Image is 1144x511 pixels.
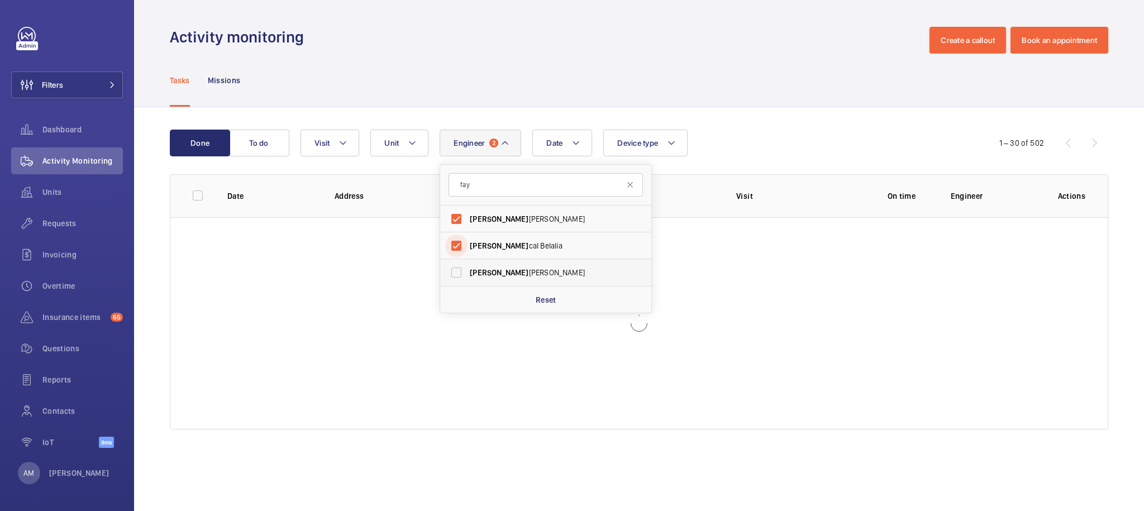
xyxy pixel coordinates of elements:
span: [PERSON_NAME] [470,213,623,225]
p: Reset [536,294,556,305]
span: Contacts [42,405,123,417]
p: Address [335,190,585,202]
p: On time [870,190,933,202]
span: Questions [42,343,123,354]
p: Engineer [951,190,1040,202]
span: [PERSON_NAME] [470,268,528,277]
button: Date [532,130,592,156]
p: Tasks [170,75,190,86]
span: [PERSON_NAME] [470,267,623,278]
span: Activity Monitoring [42,155,123,166]
span: Invoicing [42,249,123,260]
span: IoT [42,437,99,448]
span: 65 [111,313,123,322]
span: Filters [42,79,63,90]
span: Device type [617,139,658,147]
span: Date [546,139,563,147]
button: Filters [11,71,123,98]
span: Unit [384,139,399,147]
h1: Activity monitoring [170,27,311,47]
p: Actions [1058,190,1085,202]
span: Beta [99,437,114,448]
p: [PERSON_NAME] [49,467,109,479]
button: Create a callout [929,27,1006,54]
p: Missions [208,75,241,86]
button: Book an appointment [1010,27,1108,54]
span: Visit [314,139,330,147]
span: Reports [42,374,123,385]
span: [PERSON_NAME] [470,241,528,250]
p: AM [23,467,34,479]
input: Search by engineer [449,173,643,197]
button: Visit [301,130,359,156]
button: Unit [370,130,428,156]
span: Overtime [42,280,123,292]
button: To do [229,130,289,156]
span: cal Belalia [470,240,623,251]
button: Engineer2 [440,130,521,156]
span: Engineer [454,139,485,147]
button: Done [170,130,230,156]
div: 1 – 30 of 502 [999,137,1044,149]
p: Visit [736,190,852,202]
span: Dashboard [42,124,123,135]
span: Insurance items [42,312,106,323]
button: Device type [603,130,688,156]
p: Date [227,190,317,202]
span: Requests [42,218,123,229]
span: Units [42,187,123,198]
p: Unit [602,190,718,202]
span: 2 [489,139,498,147]
span: [PERSON_NAME] [470,214,528,223]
